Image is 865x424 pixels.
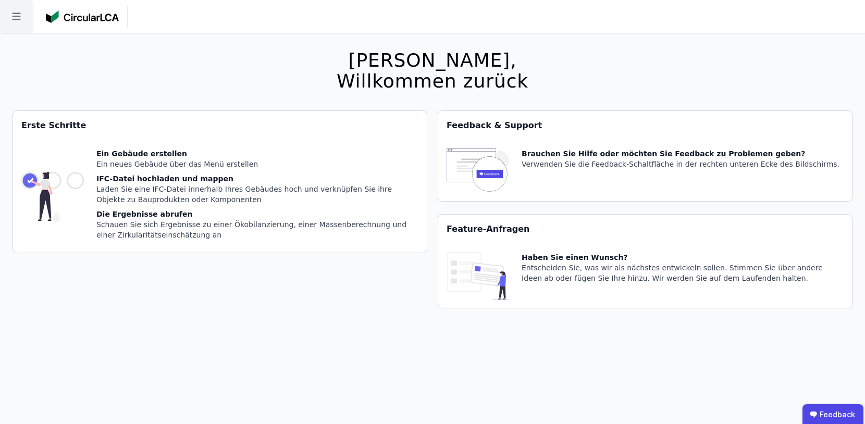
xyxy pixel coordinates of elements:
img: Concular [46,10,119,23]
div: Brauchen Sie Hilfe oder möchten Sie Feedback zu Problemen geben? [522,148,839,159]
div: Die Ergebnisse abrufen [96,209,418,219]
div: Erste Schritte [13,111,427,140]
img: feedback-icon-HCTs5lye.svg [447,148,509,193]
div: Ein Gebäude erstellen [96,148,418,159]
div: Entscheiden Sie, was wir als nächstes entwickeln sollen. Stimmen Sie über andere Ideen ab oder fü... [522,263,844,283]
div: IFC-Datei hochladen und mappen [96,173,418,184]
div: Verwenden Sie die Feedback-Schaltfläche in der rechten unteren Ecke des Bildschirms. [522,159,839,169]
div: Laden Sie eine IFC-Datei innerhalb Ihres Gebäudes hoch und verknüpfen Sie ihre Objekte zu Bauprod... [96,184,418,205]
div: Feedback & Support [438,111,852,140]
img: getting_started_tile-DrF_GRSv.svg [21,148,84,244]
img: feature_request_tile-UiXE1qGU.svg [447,252,509,300]
div: Haben Sie einen Wunsch? [522,252,844,263]
div: [PERSON_NAME], [337,50,528,71]
div: Feature-Anfragen [438,215,852,244]
div: Willkommen zurück [337,71,528,92]
div: Ein neues Gebäude über das Menü erstellen [96,159,418,169]
div: Schauen Sie sich Ergebnisse zu einer Ökobilanzierung, einer Massenberechnung und einer Zirkularit... [96,219,418,240]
